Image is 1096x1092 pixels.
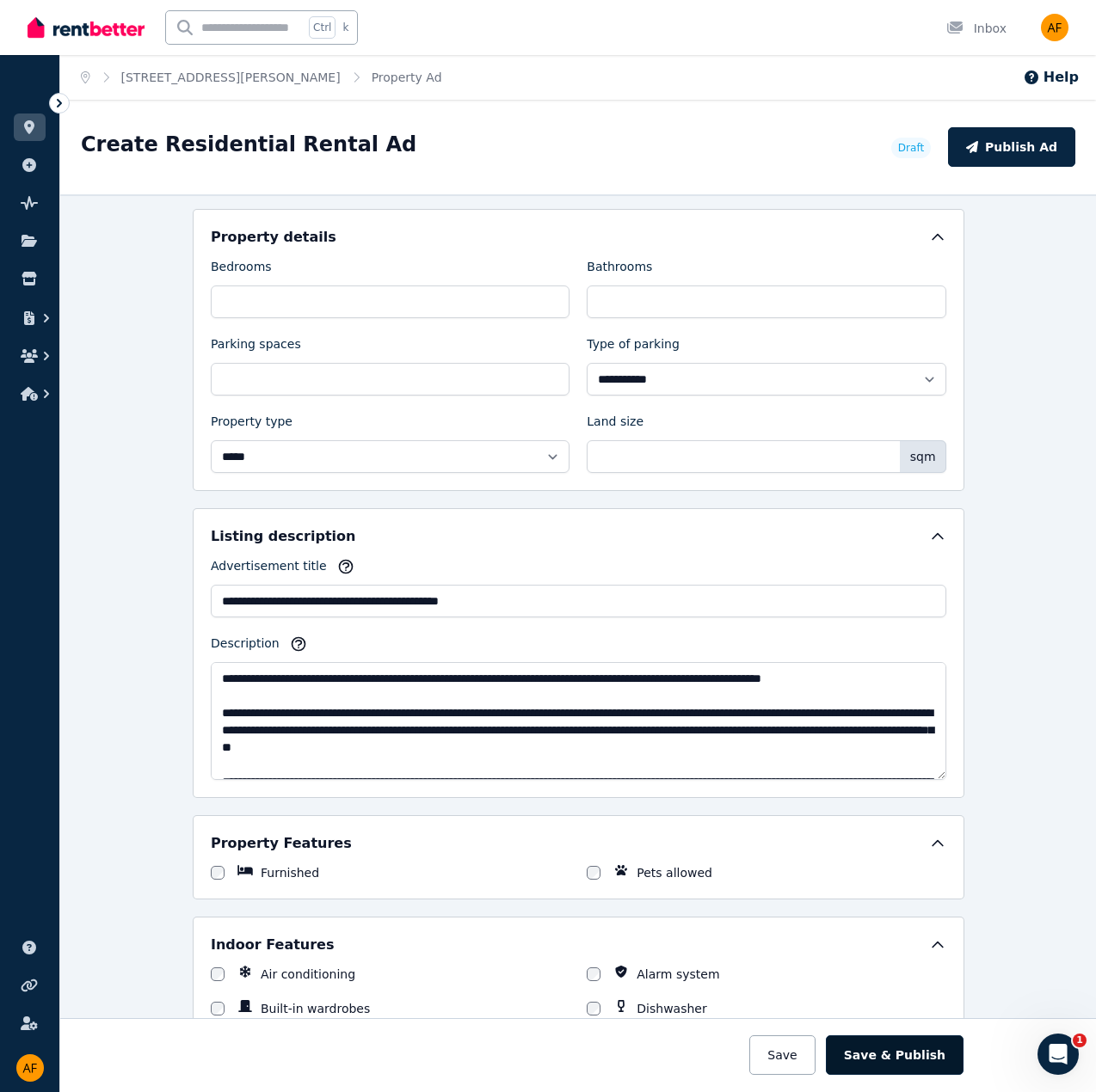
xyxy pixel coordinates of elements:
h5: Property details [211,227,336,248]
label: Built-in wardrobes [261,1000,370,1017]
span: k [342,21,348,34]
img: Adele Flego [1041,14,1068,41]
label: Advertisement title [211,557,327,581]
a: [STREET_ADDRESS][PERSON_NAME] [121,71,341,84]
button: Save [749,1035,815,1075]
a: Property Ad [372,71,442,84]
label: Bedrooms [211,258,272,282]
span: Ctrl [309,16,336,39]
h5: Listing description [211,526,355,547]
img: Adele Flego [16,1054,44,1082]
h5: Property Features [211,833,352,854]
nav: Breadcrumb [60,55,463,100]
span: 1 [1073,1034,1087,1047]
label: Alarm system [637,966,719,983]
button: Publish Ad [948,127,1075,167]
label: Description [211,635,280,659]
label: Parking spaces [211,335,301,359]
label: Pets allowed [637,864,712,881]
label: Land size [587,413,643,437]
label: Air conditioning [261,966,355,983]
button: Save & Publish [826,1035,964,1075]
span: Draft [898,141,924,155]
iframe: Intercom live chat [1038,1034,1079,1075]
button: Help [1023,67,1079,88]
img: RentBetter [28,15,145,40]
div: Inbox [946,20,1007,37]
label: Furnished [261,864,319,881]
label: Bathrooms [587,258,652,282]
label: Property type [211,413,292,437]
label: Type of parking [587,335,680,359]
h1: Create Residential Rental Ad [81,131,416,158]
label: Dishwasher [637,1000,706,1017]
h5: Indoor Features [211,935,334,955]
